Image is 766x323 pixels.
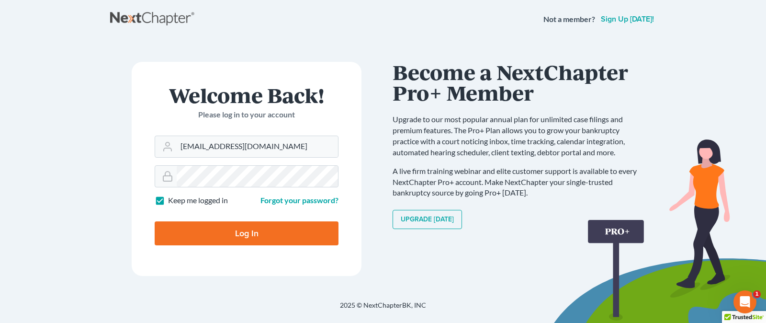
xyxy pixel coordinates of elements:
[155,221,338,245] input: Log In
[393,210,462,229] a: Upgrade [DATE]
[177,136,338,157] input: Email Address
[733,290,756,313] iframe: Intercom live chat
[155,85,338,105] h1: Welcome Back!
[599,15,656,23] a: Sign up [DATE]!
[260,196,338,205] a: Forgot your password?
[393,62,646,103] h1: Become a NextChapter Pro+ Member
[753,290,761,298] span: 1
[393,166,646,199] p: A live firm training webinar and elite customer support is available to every NextChapter Pro+ ac...
[168,195,228,206] label: Keep me logged in
[543,14,595,25] strong: Not a member?
[110,300,656,318] div: 2025 © NextChapterBK, INC
[155,109,338,120] p: Please log in to your account
[393,114,646,158] p: Upgrade to our most popular annual plan for unlimited case filings and premium features. The Pro+...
